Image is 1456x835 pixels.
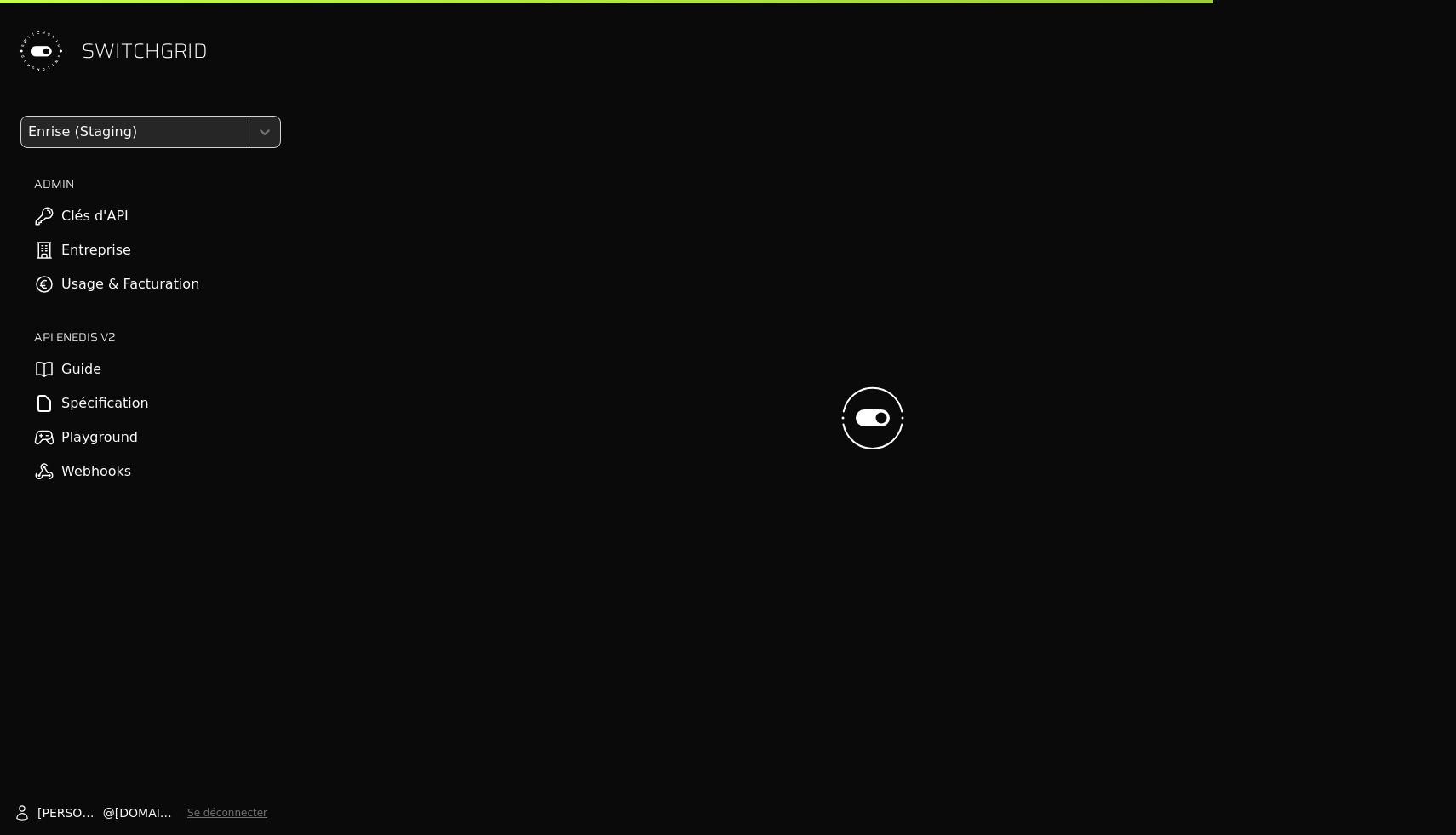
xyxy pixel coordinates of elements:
[14,24,68,78] img: Switchgrid Logo
[82,37,208,65] span: SWITCHGRID
[34,175,281,192] h2: ADMIN
[115,804,181,821] span: [DOMAIN_NAME]
[103,804,115,821] span: @
[37,804,103,821] span: [PERSON_NAME]
[187,806,267,820] button: Se déconnecter
[34,329,281,346] h2: API ENEDIS v2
